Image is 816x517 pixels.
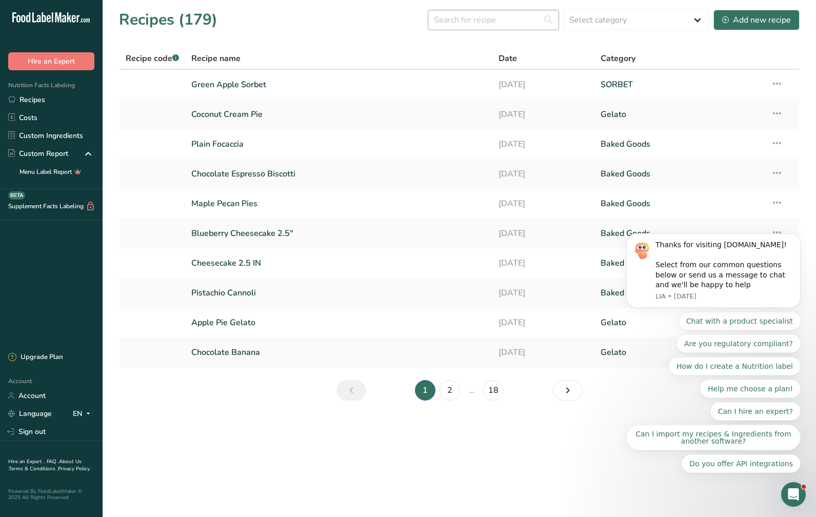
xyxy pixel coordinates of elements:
[119,8,217,31] h1: Recipes (179)
[191,282,486,304] a: Pistachio Cannoli
[47,458,59,465] a: FAQ .
[601,163,759,185] a: Baked Goods
[428,10,559,30] input: Search for recipe
[611,102,816,489] iframe: Intercom notifications message
[191,133,486,155] a: Plain Focaccia
[8,405,52,423] a: Language
[499,252,588,274] a: [DATE]
[8,148,68,159] div: Custom Report
[601,133,759,155] a: Baked Goods
[601,104,759,125] a: Gelato
[8,352,63,363] div: Upgrade Plan
[191,104,486,125] a: Coconut Cream Pie
[9,465,58,472] a: Terms & Conditions .
[601,342,759,363] a: Gelato
[713,10,800,30] button: Add new recipe
[499,193,588,214] a: [DATE]
[73,408,94,420] div: EN
[8,488,94,501] div: Powered By FoodLabelMaker © 2025 All Rights Reserved
[601,52,635,65] span: Category
[126,53,179,64] span: Recipe code
[440,380,460,401] a: Page 2.
[601,312,759,333] a: Gelato
[191,223,486,244] a: Blueberry Cheesecake 2.5"
[191,252,486,274] a: Cheesecake 2.5 IN
[601,74,759,95] a: SORBET
[499,133,588,155] a: [DATE]
[781,482,806,507] iframe: Intercom live chat
[601,252,759,274] a: Baked Goods
[601,282,759,304] a: Baked Goods
[499,282,588,304] a: [DATE]
[722,14,791,26] div: Add new recipe
[8,52,94,70] button: Hire an Expert
[8,458,82,472] a: About Us .
[191,312,486,333] a: Apple Pie Gelato
[499,342,588,363] a: [DATE]
[8,458,45,465] a: Hire an Expert .
[499,163,588,185] a: [DATE]
[499,223,588,244] a: [DATE]
[8,191,25,200] div: BETA
[191,342,486,363] a: Chocolate Banana
[191,193,486,214] a: Maple Pecan Pies
[483,380,504,401] a: Page 18.
[499,312,588,333] a: [DATE]
[336,380,366,401] a: Previous page
[499,52,517,65] span: Date
[553,380,583,401] a: Next page
[58,465,90,472] a: Privacy Policy
[499,74,588,95] a: [DATE]
[601,193,759,214] a: Baked Goods
[191,163,486,185] a: Chocolate Espresso Biscotti
[499,104,588,125] a: [DATE]
[191,52,241,65] span: Recipe name
[191,74,486,95] a: Green Apple Sorbet
[601,223,759,244] a: Baked Goods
